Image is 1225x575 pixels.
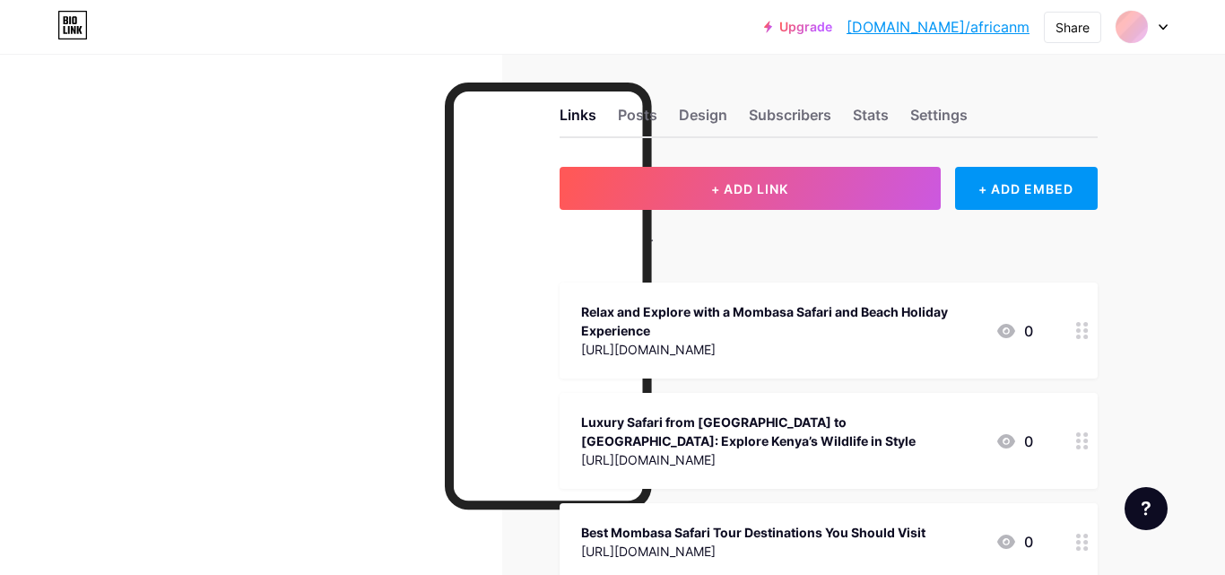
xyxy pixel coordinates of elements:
[618,104,657,136] div: Posts
[749,104,831,136] div: Subscribers
[847,16,1030,38] a: [DOMAIN_NAME]/africanm
[581,302,981,340] div: Relax and Explore with a Mombasa Safari and Beach Holiday Experience
[910,104,968,136] div: Settings
[995,320,1033,342] div: 0
[995,431,1033,452] div: 0
[560,104,596,136] div: Links
[581,523,925,542] div: Best Mombasa Safari Tour Destinations You Should Visit
[581,450,981,469] div: [URL][DOMAIN_NAME]
[560,167,941,210] button: + ADD LINK
[581,542,925,561] div: [URL][DOMAIN_NAME]
[679,104,727,136] div: Design
[995,531,1033,553] div: 0
[1056,18,1090,37] div: Share
[764,20,832,34] a: Upgrade
[853,104,889,136] div: Stats
[711,181,788,196] span: + ADD LINK
[955,167,1098,210] div: + ADD EMBED
[581,340,981,359] div: [URL][DOMAIN_NAME]
[581,413,981,450] div: Luxury Safari from [GEOGRAPHIC_DATA] to [GEOGRAPHIC_DATA]: Explore Kenya’s Wildlife in Style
